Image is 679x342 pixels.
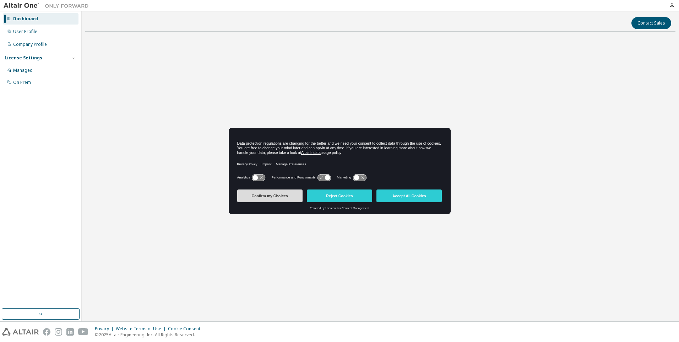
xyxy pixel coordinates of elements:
[631,17,671,29] button: Contact Sales
[116,326,168,332] div: Website Terms of Use
[13,68,33,73] div: Managed
[13,80,31,85] div: On Prem
[95,332,205,338] p: © 2025 Altair Engineering, Inc. All Rights Reserved.
[2,328,39,336] img: altair_logo.svg
[13,29,37,34] div: User Profile
[168,326,205,332] div: Cookie Consent
[43,328,50,336] img: facebook.svg
[95,326,116,332] div: Privacy
[66,328,74,336] img: linkedin.svg
[13,16,38,22] div: Dashboard
[13,42,47,47] div: Company Profile
[78,328,88,336] img: youtube.svg
[55,328,62,336] img: instagram.svg
[5,55,42,61] div: License Settings
[4,2,92,9] img: Altair One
